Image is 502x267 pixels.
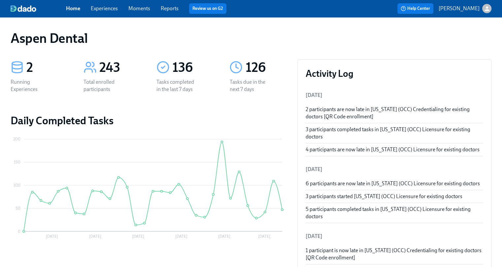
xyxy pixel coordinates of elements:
tspan: [DATE] [46,234,58,239]
div: 5 participants completed tasks in [US_STATE] (OCC) Licensure for existing doctors [306,206,483,220]
tspan: 100 [14,183,20,188]
div: Tasks completed in the last 7 days [156,78,199,93]
h2: Daily Completed Tasks [11,114,287,127]
div: 4 participants are now late in [US_STATE] (OCC) Licensure for existing doctors [306,146,483,153]
div: 6 participants are now late in [US_STATE] (OCC) Licensure for existing doctors [306,180,483,187]
button: Review us on G2 [189,3,226,14]
tspan: [DATE] [175,234,187,239]
button: Help Center [397,3,433,14]
tspan: 150 [14,160,20,164]
p: [PERSON_NAME] [439,5,480,12]
div: 2 participants are now late in [US_STATE] (OCC) Credentialing for existing doctors [QR Code enrol... [306,106,483,120]
li: [DATE] [306,228,483,244]
tspan: 50 [16,206,20,211]
div: 2 [26,59,68,76]
div: 243 [99,59,141,76]
div: 3 participants started [US_STATE] (OCC) Licensure for existing doctors [306,193,483,200]
div: Running Experiences [11,78,53,93]
tspan: [DATE] [218,234,230,239]
div: Total enrolled participants [84,78,126,93]
a: Review us on G2 [192,5,223,12]
div: 1 participant is now late in [US_STATE] (OCC) Credentialing for existing doctors [QR Code enrollm... [306,247,483,261]
div: 126 [245,59,286,76]
span: [DATE] [306,92,322,98]
tspan: [DATE] [258,234,270,239]
a: Home [66,5,80,12]
a: dado [11,5,66,12]
tspan: [DATE] [89,234,101,239]
div: 3 participants completed tasks in [US_STATE] (OCC) Licensure for existing doctors [306,126,483,140]
div: 136 [172,59,214,76]
a: Reports [161,5,179,12]
tspan: [DATE] [132,234,144,239]
tspan: 0 [18,229,20,234]
a: Experiences [91,5,118,12]
li: [DATE] [306,162,483,177]
h3: Activity Log [306,68,483,79]
h1: Aspen Dental [11,30,87,46]
div: Tasks due in the next 7 days [229,78,272,93]
a: Moments [128,5,150,12]
img: dado [11,5,36,12]
button: [PERSON_NAME] [439,4,491,13]
tspan: 200 [13,137,20,141]
span: Help Center [401,5,430,12]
